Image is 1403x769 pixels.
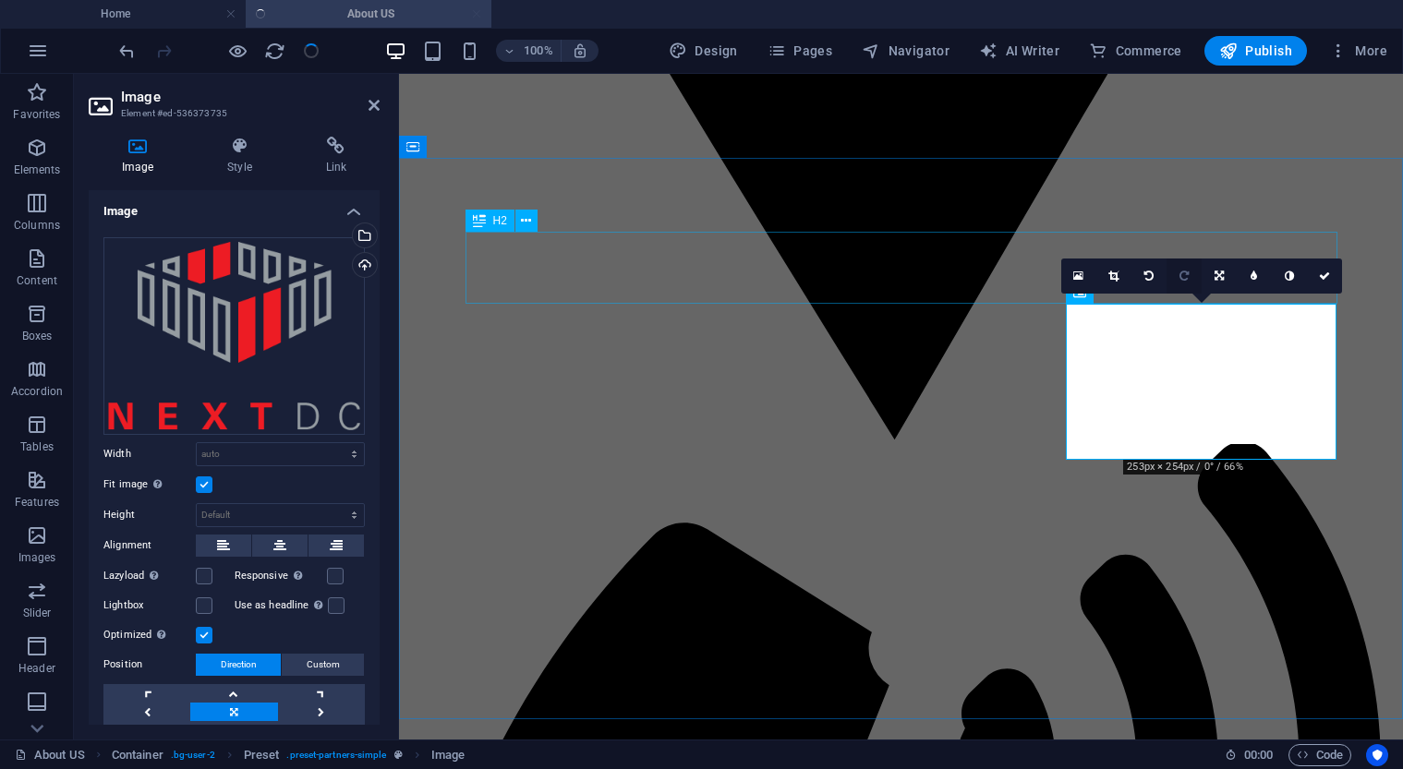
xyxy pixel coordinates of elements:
[121,89,380,105] h2: Image
[11,384,63,399] p: Accordion
[13,107,60,122] p: Favorites
[103,624,196,646] label: Optimized
[14,218,60,233] p: Columns
[1219,42,1292,60] span: Publish
[1329,42,1387,60] span: More
[394,750,403,760] i: This element is a customizable preset
[1237,258,1272,294] a: Blur
[286,744,386,766] span: . preset-partners-simple
[115,40,138,62] button: undo
[572,42,588,59] i: On resize automatically adjust zoom level to fit chosen device.
[103,510,196,520] label: Height
[1089,42,1182,60] span: Commerce
[862,42,949,60] span: Navigator
[1131,258,1167,294] a: Rotate left 90°
[524,40,553,62] h6: 100%
[768,42,832,60] span: Pages
[264,41,285,62] i: Reload page
[661,36,745,66] div: Design (Ctrl+Alt+Y)
[669,42,738,60] span: Design
[23,606,52,620] p: Slider
[1257,748,1260,762] span: :
[972,36,1067,66] button: AI Writer
[89,189,380,222] h4: Image
[226,40,248,62] button: Click here to leave preview mode and continue editing
[18,661,55,676] p: Header
[235,565,327,587] label: Responsive
[282,654,364,676] button: Custom
[103,565,196,587] label: Lazyload
[103,595,196,617] label: Lightbox
[196,654,281,676] button: Direction
[121,105,343,122] h3: Element #ed-536373735
[103,237,365,435] div: idMPshsaiv_1759501172580-tnljUtIHwjodkgOD9Tc3iw.png
[1225,744,1274,766] h6: Session time
[1297,744,1343,766] span: Code
[854,36,957,66] button: Navigator
[293,137,380,175] h4: Link
[103,654,196,676] label: Position
[103,535,196,557] label: Alignment
[244,744,280,766] span: Click to select. Double-click to edit
[496,40,562,62] button: 100%
[493,215,507,226] span: H2
[103,449,196,459] label: Width
[194,137,292,175] h4: Style
[307,654,340,676] span: Custom
[1307,258,1342,294] a: Confirm ( ⌘ ⏎ )
[112,744,163,766] span: Click to select. Double-click to edit
[1082,36,1190,66] button: Commerce
[1272,258,1307,294] a: Greyscale
[17,273,57,288] p: Content
[1202,258,1237,294] a: Change orientation
[22,329,53,343] p: Boxes
[112,744,465,766] nav: breadcrumb
[1061,258,1096,294] a: Select files from the file manager, stock photos, or upload file(s)
[14,162,61,177] p: Elements
[431,744,465,766] span: Click to select. Double-click to edit
[1288,744,1351,766] button: Code
[15,495,59,510] p: Features
[221,654,257,676] span: Direction
[89,137,194,175] h4: Image
[661,36,745,66] button: Design
[18,550,56,565] p: Images
[1096,258,1131,294] a: Crop mode
[15,744,85,766] a: Click to cancel selection. Double-click to open Pages
[235,595,328,617] label: Use as headline
[1366,744,1388,766] button: Usercentrics
[1204,36,1307,66] button: Publish
[1322,36,1395,66] button: More
[1244,744,1273,766] span: 00 00
[1167,258,1202,294] a: Rotate right 90°
[116,41,138,62] i: Undo: Change image (Ctrl+Z)
[979,42,1059,60] span: AI Writer
[263,40,285,62] button: reload
[20,716,54,731] p: Footer
[760,36,840,66] button: Pages
[20,439,54,454] p: Tables
[103,474,196,496] label: Fit image
[171,744,215,766] span: . bg-user-2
